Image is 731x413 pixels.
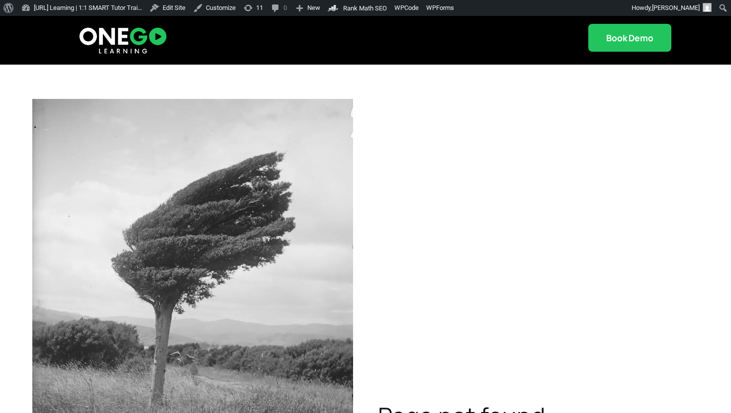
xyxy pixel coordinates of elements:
span: Rank Math SEO [343,4,387,12]
img: ONE360 AI Corporate Learning [79,26,168,55]
strong: Book Demo [606,32,653,44]
span: [PERSON_NAME] [652,4,700,11]
a: Book Demo [588,24,671,52]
